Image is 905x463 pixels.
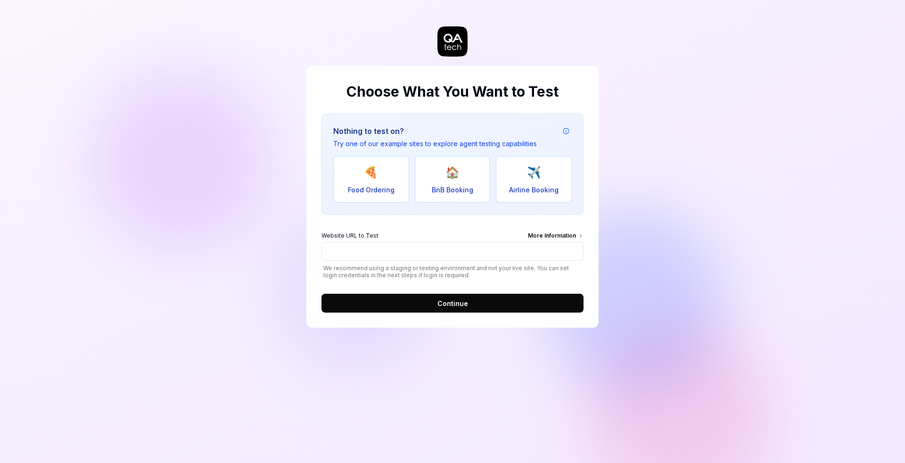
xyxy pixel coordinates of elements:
[527,164,541,181] span: ✈️
[333,156,409,203] button: 🍕Food Ordering
[496,156,572,203] button: ✈️Airline Booking
[321,81,584,102] h2: Choose What You Want to Test
[364,164,378,181] span: 🍕
[432,185,473,195] span: BnB Booking
[509,185,559,195] span: Airline Booking
[348,185,395,195] span: Food Ordering
[333,125,537,137] h3: Nothing to test on?
[321,265,584,279] span: We recommend using a staging or testing environment and not your live site. You can set login cre...
[445,164,460,181] span: 🏠
[437,298,468,308] span: Continue
[560,125,572,137] button: Example attribution information
[321,294,584,313] button: Continue
[321,242,584,261] input: Website URL to TestMore Information
[528,231,584,242] div: More Information
[333,139,537,149] p: Try one of our example sites to explore agent testing capabilities
[321,231,378,242] span: Website URL to Test
[415,156,491,203] button: 🏠BnB Booking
